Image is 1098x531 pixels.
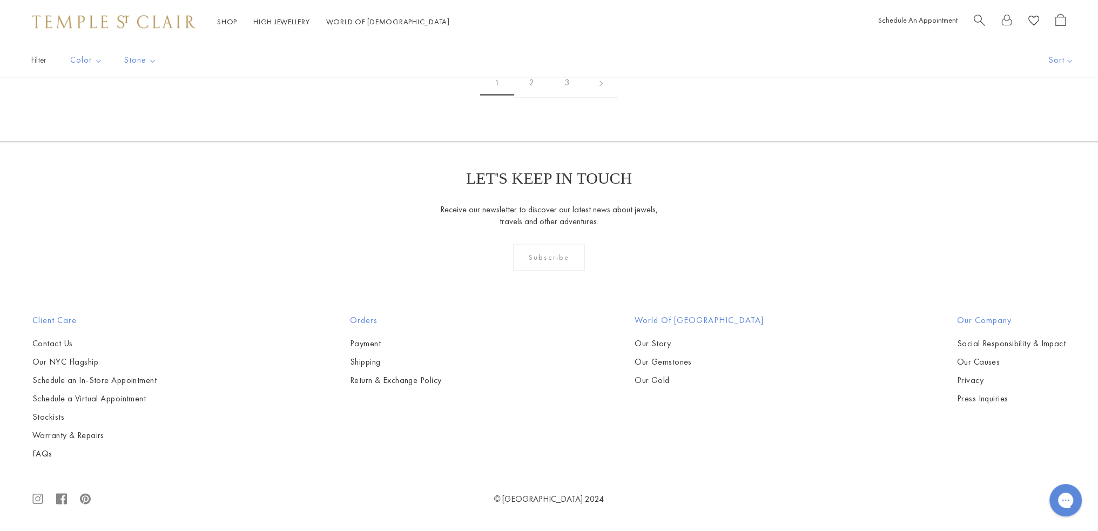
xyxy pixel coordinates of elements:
[326,17,450,26] a: World of [DEMOGRAPHIC_DATA]World of [DEMOGRAPHIC_DATA]
[350,356,442,368] a: Shipping
[635,338,764,349] a: Our Story
[440,204,658,227] p: Receive our newsletter to discover our latest news about jewels, travels and other adventures.
[878,15,958,25] a: Schedule An Appointment
[466,169,632,187] p: LET'S KEEP IN TOUCH
[957,393,1066,405] a: Press Inquiries
[116,48,165,72] button: Stone
[65,53,111,67] span: Color
[584,68,618,98] a: Next page
[1055,14,1066,30] a: Open Shopping Bag
[635,374,764,386] a: Our Gold
[32,15,196,28] img: Temple St. Clair
[32,356,157,368] a: Our NYC Flagship
[32,338,157,349] a: Contact Us
[549,68,584,98] a: 3
[1028,14,1039,30] a: View Wishlist
[217,15,450,29] nav: Main navigation
[494,493,604,505] a: © [GEOGRAPHIC_DATA] 2024
[32,393,157,405] a: Schedule a Virtual Appointment
[635,356,764,368] a: Our Gemstones
[32,411,157,423] a: Stockists
[32,448,157,460] a: FAQs
[253,17,310,26] a: High JewelleryHigh Jewellery
[974,14,985,30] a: Search
[1025,44,1098,77] button: Show sort by
[1044,480,1087,520] iframe: Gorgias live chat messenger
[957,374,1066,386] a: Privacy
[480,71,514,96] span: 1
[32,314,157,327] h2: Client Care
[514,68,549,98] a: 2
[217,17,237,26] a: ShopShop
[32,374,157,386] a: Schedule an In-Store Appointment
[513,244,585,271] div: Subscribe
[957,314,1066,327] h2: Our Company
[350,374,442,386] a: Return & Exchange Policy
[32,429,157,441] a: Warranty & Repairs
[62,48,111,72] button: Color
[350,338,442,349] a: Payment
[119,53,165,67] span: Stone
[635,314,764,327] h2: World of [GEOGRAPHIC_DATA]
[957,356,1066,368] a: Our Causes
[350,314,442,327] h2: Orders
[957,338,1066,349] a: Social Responsibility & Impact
